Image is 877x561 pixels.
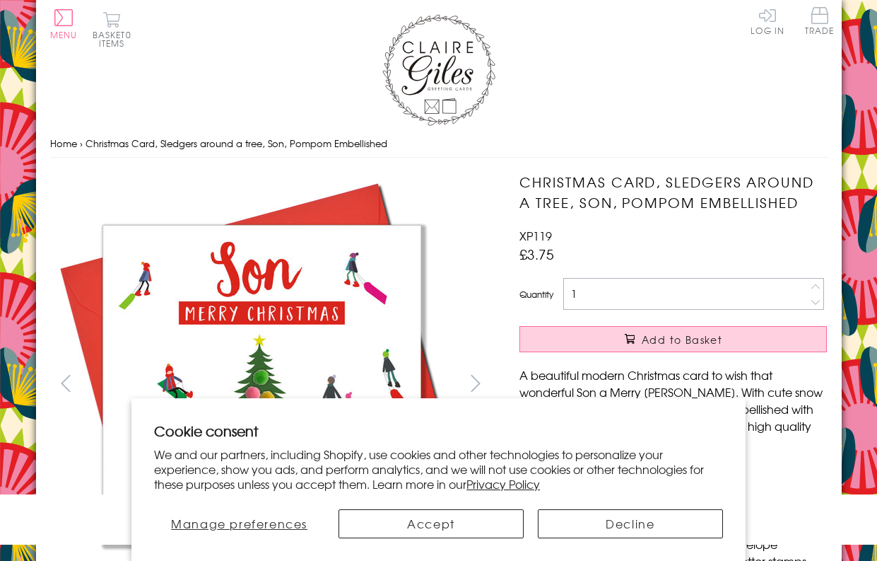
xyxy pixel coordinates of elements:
[50,129,828,158] nav: breadcrumbs
[805,7,835,35] span: Trade
[171,515,307,532] span: Manage preferences
[519,288,553,301] label: Quantity
[80,137,83,150] span: ›
[154,447,723,491] p: We and our partners, including Shopify, use cookies and other technologies to personalize your ex...
[154,509,324,538] button: Manage preferences
[519,172,827,213] h1: Christmas Card, Sledgers around a tree, Son, Pompom Embellished
[86,137,387,150] span: Christmas Card, Sledgers around a tree, Son, Pompom Embellished
[93,11,131,47] button: Basket0 items
[466,475,540,492] a: Privacy Policy
[50,137,77,150] a: Home
[519,326,827,352] button: Add to Basket
[382,14,495,126] img: Claire Giles Greetings Cards
[642,332,722,347] span: Add to Basket
[339,509,524,538] button: Accept
[751,7,784,35] a: Log In
[154,421,723,441] h2: Cookie consent
[805,7,835,37] a: Trade
[50,9,78,39] button: Menu
[99,28,131,50] span: 0 items
[459,367,491,399] button: next
[519,244,554,264] span: £3.75
[50,28,78,41] span: Menu
[519,227,552,244] span: XP119
[50,367,82,399] button: prev
[519,366,827,451] p: A beautiful modern Christmas card to wish that wonderful Son a Merry [PERSON_NAME]. With cute sno...
[538,509,723,538] button: Decline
